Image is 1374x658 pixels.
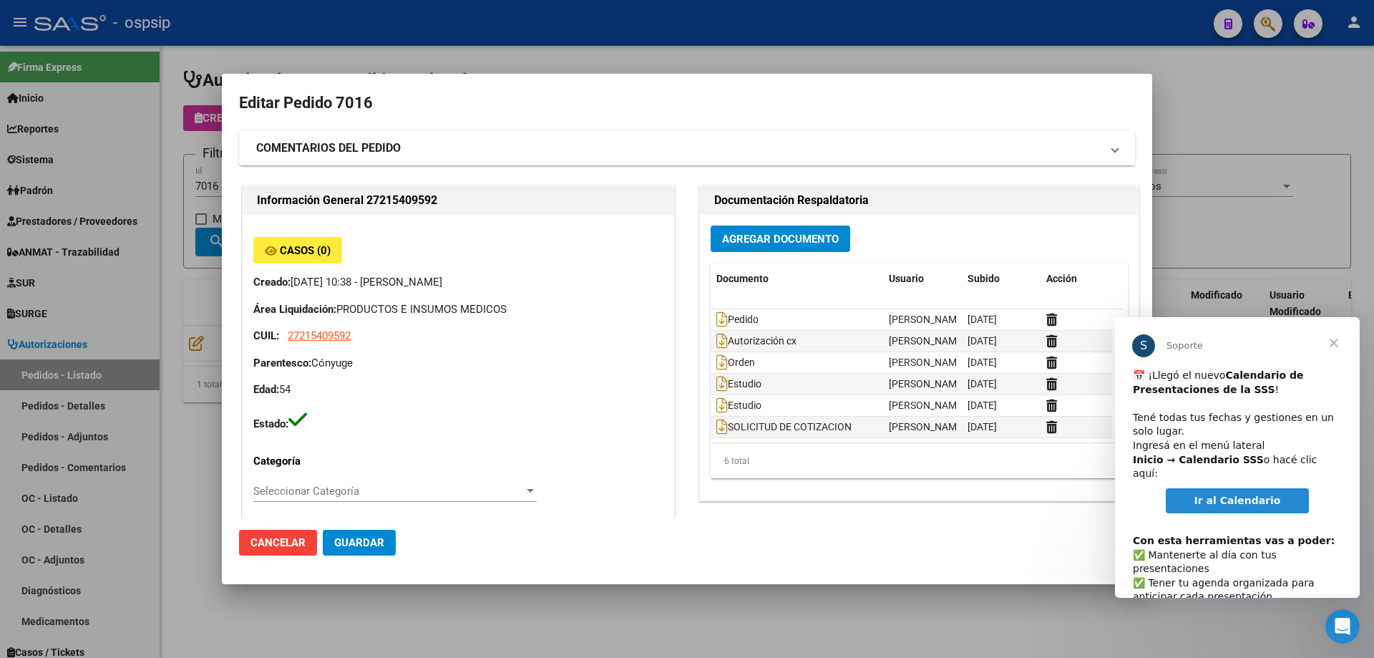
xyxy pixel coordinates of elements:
[889,378,965,390] span: [PERSON_NAME]
[239,530,317,556] button: Cancelar
[711,226,850,252] button: Agregar Documento
[323,530,396,556] button: Guardar
[253,485,524,498] span: Seleccionar Categoría
[253,453,376,470] p: Categoría
[889,314,965,325] span: [PERSON_NAME]
[253,237,342,263] button: Casos (0)
[711,263,883,294] datatable-header-cell: Documento
[889,421,965,432] span: [PERSON_NAME]
[253,301,663,318] p: PRODUCTOS E INSUMOS MEDICOS
[716,379,761,390] span: Estudio
[716,422,852,433] span: SOLICITUD DE COTIZACION
[968,335,997,347] span: [DATE]
[716,273,769,284] span: Documento
[288,329,351,342] span: 27215409592
[1325,609,1360,644] iframe: Intercom live chat
[722,233,839,246] span: Agregar Documento
[716,336,796,347] span: Autorización cx
[18,218,220,229] b: Con esta herramientas vas a poder:
[253,382,663,398] p: 54
[334,536,384,549] span: Guardar
[1115,317,1360,598] iframe: Intercom live chat mensaje
[280,244,331,257] span: Casos (0)
[1046,273,1077,284] span: Acción
[716,400,761,412] span: Estudio
[968,314,997,325] span: [DATE]
[256,140,401,157] strong: COMENTARIOS DEL PEDIDO
[716,314,759,326] span: Pedido
[250,536,306,549] span: Cancelar
[968,273,1000,284] span: Subido
[253,274,663,291] p: [DATE] 10:38 - [PERSON_NAME]
[253,303,336,316] strong: Área Liquidación:
[968,400,997,411] span: [DATE]
[253,417,288,430] strong: Estado:
[968,378,997,390] span: [DATE]
[1041,263,1112,294] datatable-header-cell: Acción
[239,89,1135,117] h2: Editar Pedido 7016
[253,357,311,369] strong: Parentesco:
[714,192,1124,209] h2: Documentación Respaldatoria
[253,329,279,342] strong: CUIL:
[253,276,291,289] strong: Creado:
[889,335,965,347] span: [PERSON_NAME]
[711,443,1128,479] div: 6 total
[889,400,965,411] span: [PERSON_NAME]
[889,273,924,284] span: Usuario
[889,357,965,368] span: [PERSON_NAME]
[253,383,279,396] strong: Edad:
[239,131,1135,165] mat-expansion-panel-header: COMENTARIOS DEL PEDIDO
[257,192,660,209] h2: Información General 27215409592
[18,203,227,385] div: ​✅ Mantenerte al día con tus presentaciones ✅ Tener tu agenda organizada para anticipar cada pres...
[883,263,962,294] datatable-header-cell: Usuario
[253,355,663,372] p: Cónyuge
[968,421,997,432] span: [DATE]
[968,357,997,368] span: [DATE]
[716,357,755,369] span: Orden
[962,263,1041,294] datatable-header-cell: Subido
